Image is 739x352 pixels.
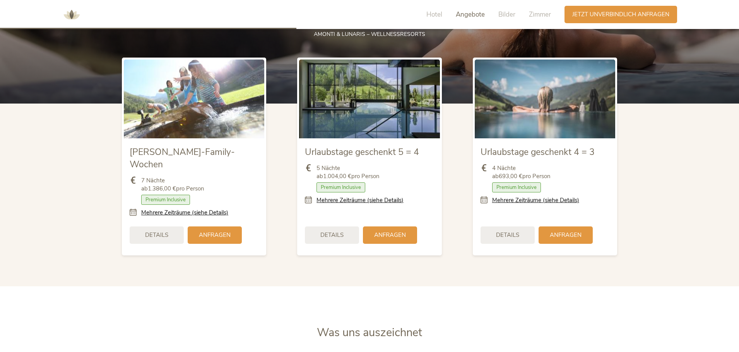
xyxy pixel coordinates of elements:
[124,60,264,138] img: Sommer-Family-Wochen
[481,146,595,158] span: Urlaubstage geschenkt 4 = 3
[320,231,344,239] span: Details
[475,60,615,138] img: Urlaubstage geschenkt 4 = 3
[299,60,440,138] img: Urlaubstage geschenkt 5 = 4
[317,325,422,340] span: Was uns auszeichnet
[323,172,351,180] b: 1.004,00 €
[145,231,168,239] span: Details
[305,146,419,158] span: Urlaubstage geschenkt 5 = 4
[60,3,83,26] img: AMONTI & LUNARIS Wellnessresort
[426,10,442,19] span: Hotel
[492,164,551,180] span: 4 Nächte ab pro Person
[498,10,515,19] span: Bilder
[492,196,579,204] a: Mehrere Zeiträume (siehe Details)
[374,231,406,239] span: Anfragen
[316,196,404,204] a: Mehrere Zeiträume (siehe Details)
[496,231,519,239] span: Details
[572,10,669,19] span: Jetzt unverbindlich anfragen
[141,209,228,217] a: Mehrere Zeiträume (siehe Details)
[141,195,190,205] span: Premium Inclusive
[492,182,541,192] span: Premium Inclusive
[314,31,425,38] span: AMONTI & LUNARIS – Wellnessresorts
[529,10,551,19] span: Zimmer
[60,12,83,17] a: AMONTI & LUNARIS Wellnessresort
[499,172,522,180] b: 693,00 €
[456,10,485,19] span: Angebote
[148,185,176,192] b: 1.386,00 €
[199,231,231,239] span: Anfragen
[550,231,582,239] span: Anfragen
[316,182,365,192] span: Premium Inclusive
[141,177,204,193] span: 7 Nächte ab pro Person
[130,146,235,170] span: [PERSON_NAME]-Family-Wochen
[316,164,380,180] span: 5 Nächte ab pro Person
